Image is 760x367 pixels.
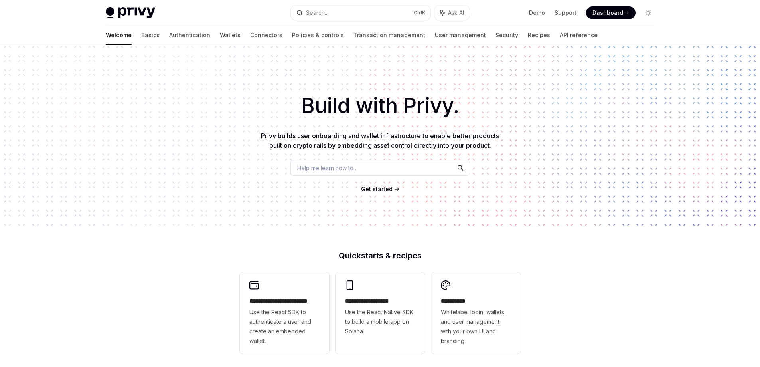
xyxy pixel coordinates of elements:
a: Dashboard [586,6,636,19]
a: User management [435,26,486,45]
a: Connectors [250,26,282,45]
button: Ask AI [434,6,470,20]
span: Privy builds user onboarding and wallet infrastructure to enable better products built on crypto ... [261,132,499,149]
div: Search... [306,8,328,18]
a: Welcome [106,26,132,45]
span: Ctrl K [414,10,426,16]
span: Use the React Native SDK to build a mobile app on Solana. [345,307,415,336]
button: Toggle dark mode [642,6,655,19]
a: Wallets [220,26,241,45]
span: Use the React SDK to authenticate a user and create an embedded wallet. [249,307,320,346]
span: Dashboard [592,9,623,17]
a: **** *****Whitelabel login, wallets, and user management with your own UI and branding. [431,272,521,354]
a: Support [555,9,576,17]
h1: Build with Privy. [13,90,747,121]
span: Help me learn how to… [297,164,358,172]
a: Authentication [169,26,210,45]
a: Policies & controls [292,26,344,45]
span: Ask AI [448,9,464,17]
a: Security [495,26,518,45]
a: **** **** **** ***Use the React Native SDK to build a mobile app on Solana. [336,272,425,354]
a: Recipes [528,26,550,45]
button: Search...CtrlK [291,6,430,20]
a: Demo [529,9,545,17]
h2: Quickstarts & recipes [240,252,521,260]
span: Get started [361,186,393,192]
span: Whitelabel login, wallets, and user management with your own UI and branding. [441,307,511,346]
img: light logo [106,7,155,18]
a: Basics [141,26,160,45]
a: Transaction management [353,26,425,45]
a: API reference [560,26,598,45]
a: Get started [361,185,393,193]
